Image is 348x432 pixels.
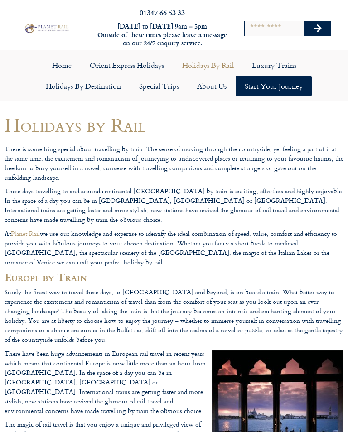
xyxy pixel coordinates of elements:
h1: Holidays by Rail [5,114,343,135]
a: 01347 66 53 33 [140,7,185,18]
a: Holidays by Destination [37,76,130,96]
p: There have been huge advancements in European rail travel in recent years which means that contin... [5,349,343,415]
a: About Us [188,76,236,96]
p: At we use our knowledge and expertise to identify the ideal combination of speed, value, comfort ... [5,229,343,267]
p: Surely the finest way to travel these days, to [GEOGRAPHIC_DATA] and beyond, is on board a train.... [5,287,343,344]
img: Planet Rail Train Holidays Logo [23,23,70,34]
h2: Europe by Train [5,271,343,283]
button: Search [304,21,331,36]
a: Holidays by Rail [173,55,243,76]
a: Planet Rail [11,229,40,238]
a: Home [43,55,81,76]
a: Orient Express Holidays [81,55,173,76]
h6: [DATE] to [DATE] 9am – 5pm Outside of these times please leave a message on our 24/7 enquiry serv... [95,22,230,48]
nav: Menu [5,55,343,96]
p: There is something special about travelling by train. The sense of moving through the countryside... [5,144,343,182]
a: Special Trips [130,76,188,96]
a: Luxury Trains [243,55,305,76]
p: These days travelling to and around continental [GEOGRAPHIC_DATA] by train is exciting, effortles... [5,186,343,224]
a: Start your Journey [236,76,312,96]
